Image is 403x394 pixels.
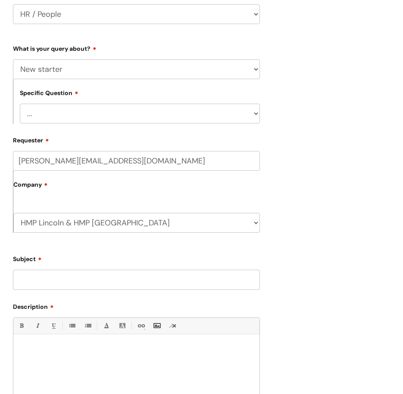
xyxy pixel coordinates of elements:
a: Bold (Ctrl-B) [16,320,27,331]
label: Subject [13,252,260,263]
a: • Unordered List (Ctrl-Shift-7) [66,320,77,331]
a: Link [135,320,146,331]
a: Font Color [101,320,112,331]
label: Company [13,178,260,197]
label: Requester [13,134,260,144]
a: Underline(Ctrl-U) [48,320,59,331]
a: Italic (Ctrl-I) [32,320,43,331]
label: What is your query about? [13,42,260,52]
a: Back Color [117,320,128,331]
a: Remove formatting (Ctrl-\) [167,320,178,331]
input: Email [13,151,260,171]
a: 1. Ordered List (Ctrl-Shift-8) [82,320,93,331]
label: Description [13,300,260,311]
a: Insert Image... [151,320,162,331]
label: Specific Question [20,88,78,97]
